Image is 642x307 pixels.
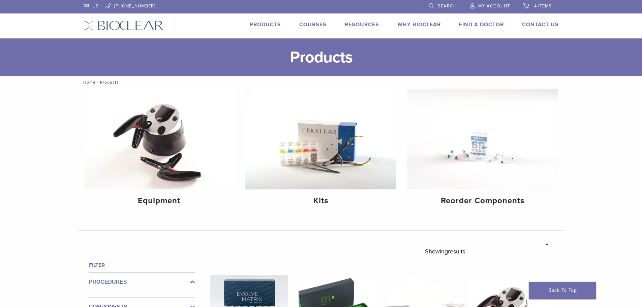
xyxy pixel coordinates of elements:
[84,21,163,30] img: Bioclear
[89,278,195,286] label: Procedures
[251,195,391,207] h4: Kits
[299,21,327,28] a: Courses
[96,81,100,84] span: /
[89,195,230,207] h4: Equipment
[84,89,235,211] a: Equipment
[522,21,559,28] a: Contact Us
[84,89,235,189] img: Equipment
[89,261,195,269] h4: Filter
[412,195,553,207] h4: Reorder Components
[529,282,596,299] a: Back To Top
[534,3,552,9] span: 4 items
[459,21,504,28] a: Find A Doctor
[407,89,558,211] a: Reorder Components
[245,89,396,189] img: Kits
[250,21,281,28] a: Products
[79,76,564,88] nav: Products
[425,244,465,258] p: Showing results
[438,3,457,9] span: Search
[407,89,558,189] img: Reorder Components
[245,89,396,211] a: Kits
[478,3,510,9] span: My Account
[345,21,379,28] a: Resources
[397,21,441,28] a: Why Bioclear
[81,80,96,85] a: Home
